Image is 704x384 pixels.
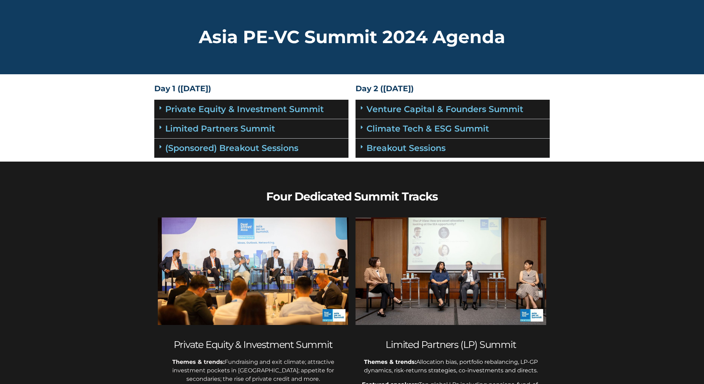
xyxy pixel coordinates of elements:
b: Four Dedicated Summit Tracks [266,190,437,203]
a: Breakout Sessions [366,143,446,153]
a: Venture Capital & Founders​ Summit [366,104,523,114]
a: (Sponsored) Breakout Sessions [165,143,298,153]
a: Limited Partners Summit [165,123,275,134]
h2: Private Equity & Investment Summit [158,339,348,350]
h4: Day 2 ([DATE]) [356,85,550,93]
a: Climate Tech & ESG Summit [366,123,489,134]
h2: Asia PE-VC Summit 2024 Agenda [154,28,550,46]
p: Fundraising and exit climate; attractive investment pockets in [GEOGRAPHIC_DATA]; appetite for se... [158,358,348,383]
strong: Themes & trends: [172,359,225,365]
span: Allocation bias, portfolio rebalancing, LP-GP dynamics, risk-returns strategies, co-investments a... [364,359,539,374]
a: Private Equity & Investment Summit [165,104,324,114]
h4: Day 1 ([DATE]) [154,85,348,93]
span: Themes & trends: [364,359,416,365]
h2: Limited Partners (LP) Summit [356,339,546,350]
